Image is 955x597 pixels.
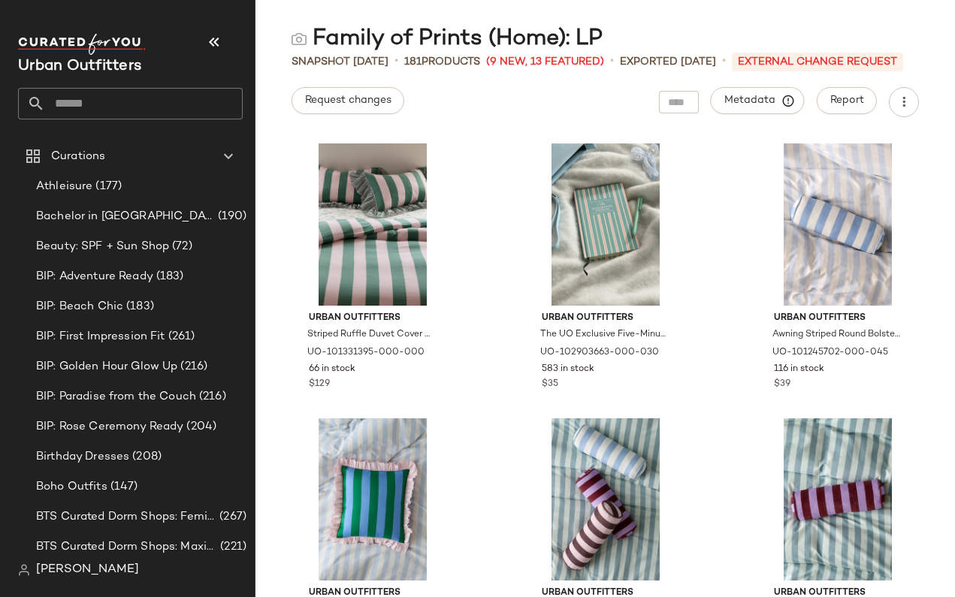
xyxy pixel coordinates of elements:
[542,363,594,376] span: 583 in stock
[18,34,146,55] img: cfy_white_logo.C9jOOHJF.svg
[540,328,668,342] span: The UO Exclusive Five-Minute Journal By Intelligent Change in Stripes at Urban Outfitters
[732,53,903,71] p: External Change Request
[542,312,669,325] span: Urban Outfitters
[307,328,435,342] span: Striped Ruffle Duvet Cover Set in Assorted at Urban Outfitters
[36,238,169,255] span: Beauty: SPF + Sun Shop
[36,561,139,579] span: [PERSON_NAME]
[711,87,805,114] button: Metadata
[309,363,355,376] span: 66 in stock
[36,538,217,556] span: BTS Curated Dorm Shops: Maximalist
[177,358,207,375] span: (216)
[530,418,681,580] img: 101245702_020_b
[216,508,246,526] span: (267)
[297,418,449,580] img: 101245926_049_b
[772,328,900,342] span: Awning Striped Round Bolster Pillow in [PERSON_NAME] at Urban Outfitters
[36,208,215,225] span: Bachelor in [GEOGRAPHIC_DATA]: LP
[36,448,129,466] span: Birthday Dresses
[610,53,614,71] span: •
[404,56,422,68] span: 181
[215,208,246,225] span: (190)
[542,378,558,391] span: $35
[18,564,30,576] img: svg%3e
[404,54,480,70] div: Products
[722,53,726,71] span: •
[18,59,141,74] span: Current Company Name
[165,328,195,345] span: (261)
[620,54,716,70] p: Exported [DATE]
[36,478,107,496] span: Boho Outfits
[540,346,659,360] span: UO-102903663-000-030
[36,388,196,406] span: BIP: Paradise from the Couch
[129,448,162,466] span: (208)
[762,143,914,306] img: 101245702_045_b
[36,418,183,436] span: BIP: Rose Ceremony Ready
[309,312,437,325] span: Urban Outfitters
[196,388,226,406] span: (216)
[51,148,105,165] span: Curations
[36,508,216,526] span: BTS Curated Dorm Shops: Feminine
[123,298,154,315] span: (183)
[153,268,184,285] span: (183)
[36,328,165,345] span: BIP: First Impression Fit
[772,346,888,360] span: UO-101245702-000-045
[774,378,790,391] span: $39
[292,24,603,54] div: Family of Prints (Home): LP
[774,312,902,325] span: Urban Outfitters
[36,358,177,375] span: BIP: Golden Hour Glow Up
[307,346,425,360] span: UO-101331395-000-000
[394,53,398,71] span: •
[107,478,138,496] span: (147)
[292,87,404,114] button: Request changes
[486,54,604,70] span: (9 New, 13 Featured)
[309,378,330,391] span: $129
[36,178,92,195] span: Athleisure
[169,238,192,255] span: (72)
[297,143,449,306] img: 101331395_000_b
[774,363,824,376] span: 116 in stock
[817,87,877,114] button: Report
[530,143,681,306] img: 102903663_030_b
[36,298,123,315] span: BIP: Beach Chic
[92,178,122,195] span: (177)
[304,95,391,107] span: Request changes
[36,268,153,285] span: BIP: Adventure Ready
[762,418,914,580] img: 101245702_061_b
[292,54,388,70] span: Snapshot [DATE]
[217,538,246,556] span: (221)
[830,95,864,107] span: Report
[183,418,216,436] span: (204)
[292,32,307,47] img: svg%3e
[724,94,792,107] span: Metadata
